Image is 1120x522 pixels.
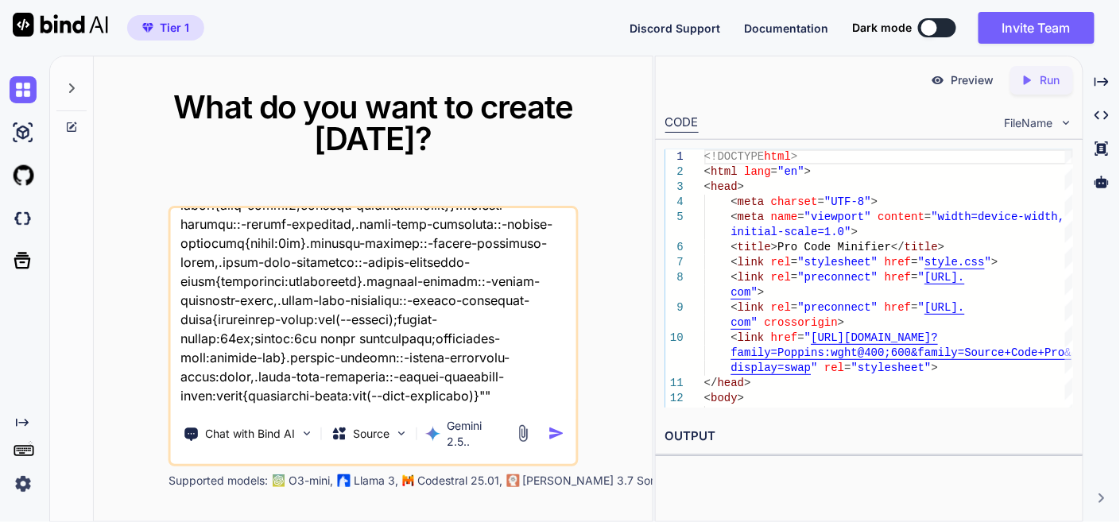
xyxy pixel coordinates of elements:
[704,180,711,193] span: <
[851,362,932,374] span: "stylesheet"
[665,270,684,285] div: 8
[142,23,153,33] img: premium
[665,406,684,421] div: 13
[771,211,798,223] span: name
[885,301,912,314] span: href
[711,165,738,178] span: html
[938,241,944,253] span: >
[924,256,985,269] span: style.css
[771,301,791,314] span: rel
[771,271,791,284] span: rel
[731,271,737,284] span: <
[932,211,1065,223] span: "width=device-width,
[665,114,699,133] div: CODE
[665,331,684,346] div: 10
[751,316,758,329] span: "
[731,256,737,269] span: <
[665,164,684,180] div: 2
[738,271,765,284] span: link
[738,301,765,314] span: link
[918,256,924,269] span: "
[804,331,811,344] span: "
[918,301,924,314] span: "
[991,256,998,269] span: >
[394,427,408,440] img: Pick Models
[918,271,924,284] span: "
[738,256,765,269] span: link
[791,301,797,314] span: =
[447,418,507,450] p: Gemini 2.5..
[665,149,684,164] div: 1
[273,474,285,487] img: GPT-4
[932,362,938,374] span: >
[718,377,745,389] span: head
[160,20,189,36] span: Tier 1
[885,271,912,284] span: href
[731,331,737,344] span: <
[665,391,684,406] div: 12
[731,316,750,329] span: com
[797,301,878,314] span: "preconnect"
[811,331,938,344] span: [URL][DOMAIN_NAME]?
[704,377,718,389] span: </
[818,195,824,208] span: =
[403,475,414,486] img: Mistral-AI
[924,211,931,223] span: =
[744,377,750,389] span: >
[911,256,917,269] span: =
[738,211,765,223] span: meta
[1041,72,1060,88] p: Run
[338,474,351,487] img: Llama2
[630,20,720,37] button: Discord Support
[744,165,771,178] span: lang
[985,256,991,269] span: "
[1060,116,1073,130] img: chevron down
[797,256,878,269] span: "stylesheet"
[665,180,684,195] div: 3
[731,286,750,299] span: com
[777,165,804,178] span: "en"
[548,425,565,442] img: icon
[791,150,797,163] span: >
[665,240,684,255] div: 6
[507,474,520,487] img: claude
[354,473,398,489] p: Llama 3,
[711,392,738,404] span: body
[173,87,574,158] span: What do you want to create [DATE]?
[704,165,711,178] span: <
[771,256,791,269] span: rel
[758,286,764,299] span: >
[771,331,798,344] span: href
[771,195,818,208] span: charset
[924,301,964,314] span: [URL].
[656,418,1083,455] h2: OUTPUT
[731,241,737,253] span: <
[731,195,737,208] span: <
[797,211,804,223] span: =
[417,473,502,489] p: Codestral 25.01,
[804,165,811,178] span: >
[704,150,765,163] span: <!DOCTYPE
[711,180,738,193] span: head
[704,392,711,404] span: <
[878,211,924,223] span: content
[731,362,811,374] span: display=swap
[1005,115,1053,131] span: FileName
[738,241,771,253] span: title
[665,210,684,225] div: 5
[804,211,871,223] span: "viewport"
[811,362,817,374] span: "
[169,473,268,489] p: Supported models:
[764,150,791,163] span: html
[10,162,37,189] img: githubLight
[824,195,871,208] span: "UTF-8"
[731,211,737,223] span: <
[851,226,858,238] span: >
[10,470,37,497] img: settings
[871,195,878,208] span: >
[911,301,917,314] span: =
[844,362,851,374] span: =
[771,165,777,178] span: =
[852,20,912,36] span: Dark mode
[797,331,804,344] span: =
